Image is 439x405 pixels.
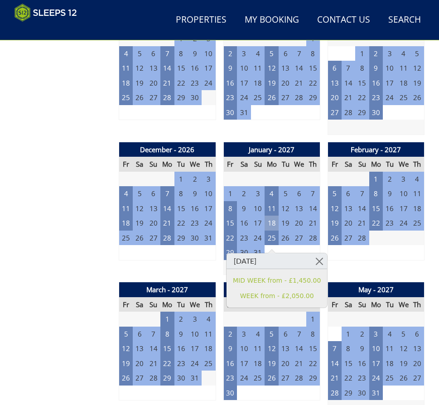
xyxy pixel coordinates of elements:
td: 15 [306,341,320,356]
td: 22 [306,356,320,371]
td: 1 [342,327,355,342]
td: 23 [188,216,202,231]
th: Tu [279,157,292,172]
th: Th [202,157,216,172]
td: 4 [397,46,410,61]
td: 8 [355,61,369,76]
th: We [397,157,410,172]
td: 15 [174,201,188,216]
th: Fr [223,297,237,312]
td: 31 [237,105,251,120]
td: 30 [188,231,202,246]
a: WEEK from - £2,050.00 [233,291,321,301]
td: 26 [119,371,133,386]
td: 26 [133,231,146,246]
td: 1 [160,312,174,327]
td: 26 [133,90,146,105]
td: 1 [306,312,320,327]
td: 21 [292,76,306,91]
td: 7 [292,46,306,61]
td: 9 [237,201,251,216]
td: 5 [119,327,133,342]
td: 8 [306,46,320,61]
td: 16 [174,341,188,356]
th: Sa [237,157,251,172]
td: 19 [133,216,146,231]
td: 10 [383,61,396,76]
td: 11 [265,201,278,216]
td: 28 [306,231,320,246]
td: 17 [251,216,265,231]
td: 11 [397,61,410,76]
td: 19 [397,356,410,371]
td: 4 [119,46,133,61]
td: 13 [279,341,292,356]
td: 3 [397,172,410,187]
td: 4 [265,186,278,201]
td: 15 [306,61,320,76]
a: Contact Us [314,10,374,30]
td: 12 [328,201,341,216]
td: 6 [279,327,292,342]
td: 29 [160,371,174,386]
td: 11 [383,341,396,356]
th: Sa [342,157,355,172]
td: 12 [397,341,410,356]
td: 15 [174,61,188,76]
td: 6 [292,186,306,201]
td: 5 [133,46,146,61]
td: 5 [328,186,341,201]
td: 17 [188,341,202,356]
td: 27 [147,231,160,246]
td: 4 [410,172,425,187]
td: 6 [279,46,292,61]
td: 14 [292,61,306,76]
td: 14 [306,201,320,216]
td: 25 [410,216,425,231]
th: Tu [174,157,188,172]
td: 7 [328,341,341,356]
td: 13 [410,341,425,356]
td: 22 [174,216,188,231]
td: 15 [355,76,369,91]
td: 7 [160,186,174,201]
td: 16 [383,201,396,216]
td: 25 [251,90,265,105]
td: 11 [410,186,425,201]
th: Th [202,297,216,312]
td: 14 [328,356,341,371]
th: January - 2027 [223,142,320,157]
th: Fr [119,157,133,172]
td: 16 [223,356,237,371]
td: 23 [369,90,383,105]
td: 3 [251,186,265,201]
td: 22 [306,76,320,91]
td: 3 [369,327,383,342]
img: Sleeps 12 [14,4,77,22]
td: 20 [410,356,425,371]
td: 12 [133,61,146,76]
td: 24 [383,90,396,105]
a: My Booking [241,10,303,30]
td: 16 [223,76,237,91]
td: 30 [223,105,237,120]
td: 24 [237,90,251,105]
td: 10 [237,341,251,356]
th: Tu [174,297,188,312]
td: 20 [279,76,292,91]
td: 14 [342,76,355,91]
td: 25 [119,90,133,105]
th: Th [306,157,320,172]
th: We [397,297,410,312]
td: 26 [279,231,292,246]
td: 9 [355,341,369,356]
td: 4 [119,186,133,201]
td: 10 [369,341,383,356]
td: 21 [306,216,320,231]
th: Tu [383,157,396,172]
td: 19 [279,216,292,231]
td: 21 [160,76,174,91]
td: 13 [147,201,160,216]
td: 5 [410,46,425,61]
td: 10 [202,186,216,201]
